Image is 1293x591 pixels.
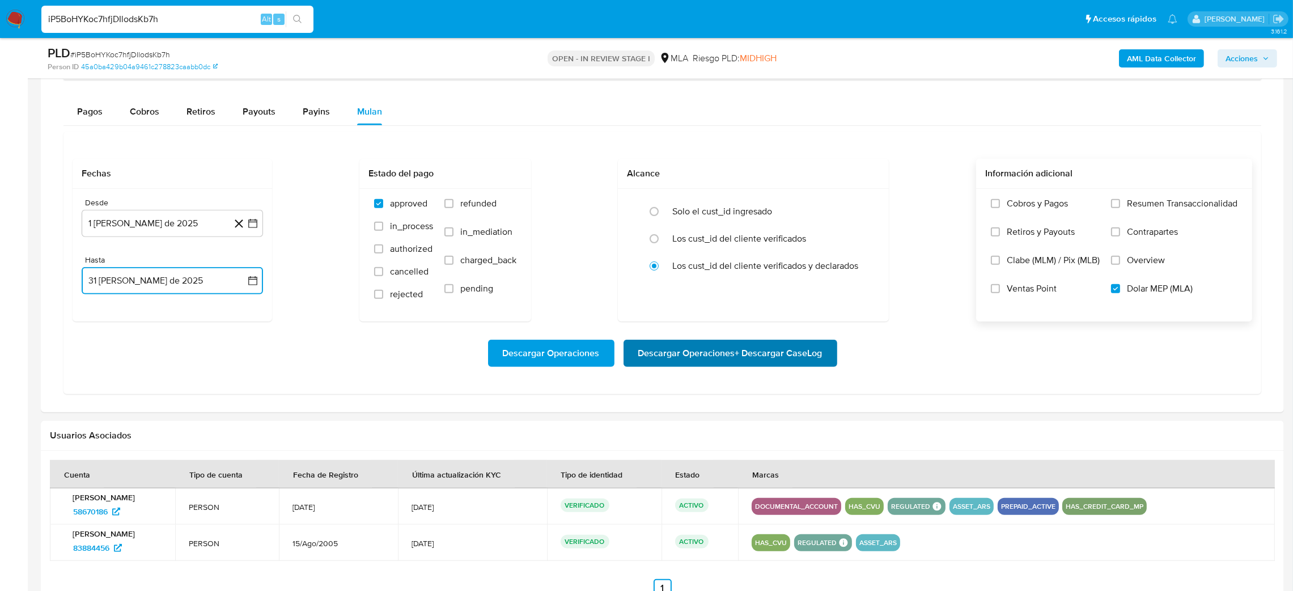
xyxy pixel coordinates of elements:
span: Alt [262,14,271,24]
a: Salir [1273,13,1284,25]
a: 45a0ba429b04a9461c278823caabb0dc [81,62,218,72]
p: OPEN - IN REVIEW STAGE I [548,50,655,66]
b: PLD [48,44,70,62]
button: AML Data Collector [1119,49,1204,67]
input: Buscar usuario o caso... [41,12,313,27]
span: Acciones [1226,49,1258,67]
a: Notificaciones [1168,14,1177,24]
span: s [277,14,281,24]
p: abril.medzovich@mercadolibre.com [1205,14,1269,24]
button: Acciones [1218,49,1277,67]
span: # iP5BoHYKoc7hfjDIlodsKb7h [70,49,170,60]
button: search-icon [286,11,309,27]
div: MLA [659,52,688,65]
h2: Usuarios Asociados [50,430,1275,441]
span: Riesgo PLD: [693,52,777,65]
b: Person ID [48,62,79,72]
span: Accesos rápidos [1093,13,1156,25]
span: 3.161.2 [1271,27,1287,36]
span: MIDHIGH [740,52,777,65]
b: AML Data Collector [1127,49,1196,67]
